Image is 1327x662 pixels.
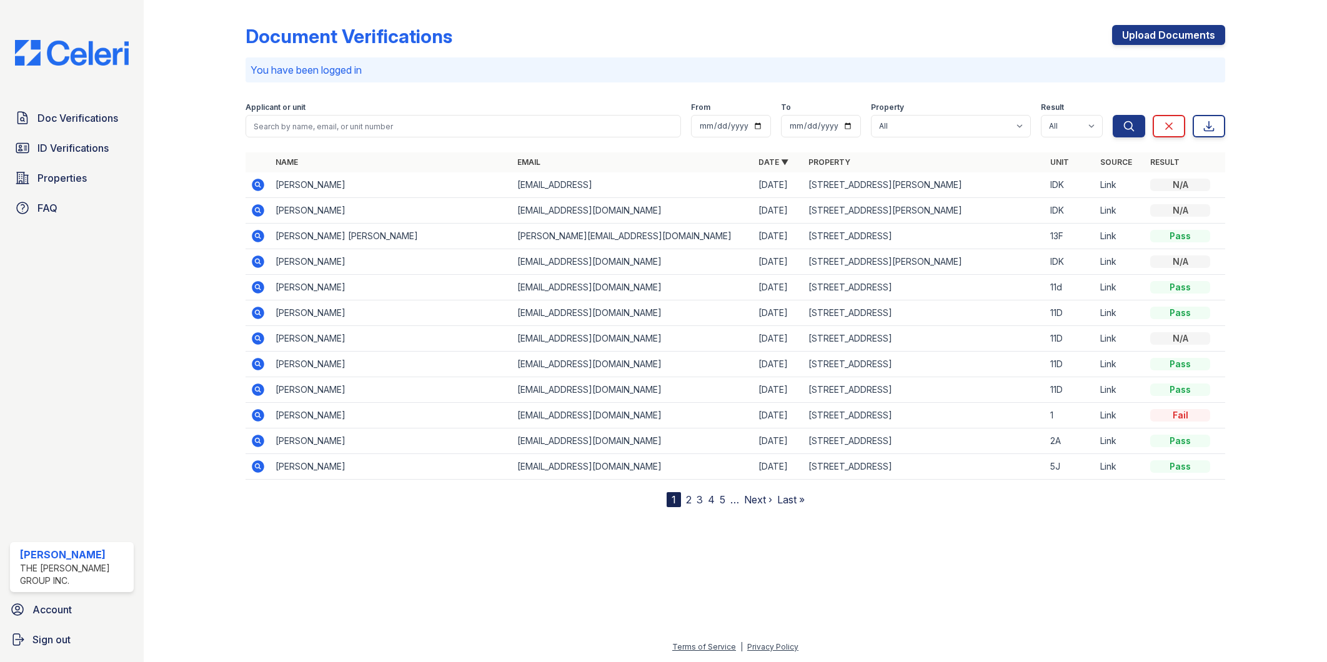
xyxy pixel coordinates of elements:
[744,493,772,506] a: Next ›
[1045,352,1095,377] td: 11D
[753,249,803,275] td: [DATE]
[1150,255,1210,268] div: N/A
[730,492,739,507] span: …
[686,493,692,506] a: 2
[1095,198,1145,224] td: Link
[1095,326,1145,352] td: Link
[271,454,512,480] td: [PERSON_NAME]
[753,454,803,480] td: [DATE]
[1045,454,1095,480] td: 5J
[1095,249,1145,275] td: Link
[512,172,754,198] td: [EMAIL_ADDRESS]
[1045,377,1095,403] td: 11D
[512,224,754,249] td: [PERSON_NAME][EMAIL_ADDRESS][DOMAIN_NAME]
[753,224,803,249] td: [DATE]
[251,62,1221,77] p: You have been logged in
[271,198,512,224] td: [PERSON_NAME]
[246,25,452,47] div: Document Verifications
[5,597,139,622] a: Account
[271,352,512,377] td: [PERSON_NAME]
[20,562,129,587] div: The [PERSON_NAME] Group Inc.
[32,632,71,647] span: Sign out
[1045,428,1095,454] td: 2A
[10,136,134,161] a: ID Verifications
[753,428,803,454] td: [DATE]
[803,300,1045,326] td: [STREET_ADDRESS]
[512,428,754,454] td: [EMAIL_ADDRESS][DOMAIN_NAME]
[512,300,754,326] td: [EMAIL_ADDRESS][DOMAIN_NAME]
[672,642,736,651] a: Terms of Service
[753,172,803,198] td: [DATE]
[271,428,512,454] td: [PERSON_NAME]
[10,106,134,131] a: Doc Verifications
[1150,409,1210,422] div: Fail
[1150,383,1210,396] div: Pass
[740,642,743,651] div: |
[667,492,681,507] div: 1
[20,547,129,562] div: [PERSON_NAME]
[32,602,72,617] span: Account
[803,249,1045,275] td: [STREET_ADDRESS][PERSON_NAME]
[512,403,754,428] td: [EMAIL_ADDRESS][DOMAIN_NAME]
[1041,102,1064,112] label: Result
[5,40,139,66] img: CE_Logo_Blue-a8612792a0a2168367f1c8372b55b34899dd931a85d93a1a3d3e32e68fde9ad4.png
[697,493,703,506] a: 3
[803,275,1045,300] td: [STREET_ADDRESS]
[246,115,682,137] input: Search by name, email, or unit number
[803,377,1045,403] td: [STREET_ADDRESS]
[512,454,754,480] td: [EMAIL_ADDRESS][DOMAIN_NAME]
[803,172,1045,198] td: [STREET_ADDRESS][PERSON_NAME]
[1150,307,1210,319] div: Pass
[803,224,1045,249] td: [STREET_ADDRESS]
[1150,435,1210,447] div: Pass
[271,377,512,403] td: [PERSON_NAME]
[271,249,512,275] td: [PERSON_NAME]
[512,377,754,403] td: [EMAIL_ADDRESS][DOMAIN_NAME]
[517,157,540,167] a: Email
[753,300,803,326] td: [DATE]
[1150,358,1210,370] div: Pass
[1045,224,1095,249] td: 13F
[5,627,139,652] a: Sign out
[1150,281,1210,294] div: Pass
[1095,172,1145,198] td: Link
[720,493,725,506] a: 5
[708,493,715,506] a: 4
[512,326,754,352] td: [EMAIL_ADDRESS][DOMAIN_NAME]
[1045,300,1095,326] td: 11D
[37,170,87,185] span: Properties
[276,157,298,167] a: Name
[781,102,791,112] label: To
[1150,204,1210,217] div: N/A
[753,198,803,224] td: [DATE]
[512,275,754,300] td: [EMAIL_ADDRESS][DOMAIN_NAME]
[803,326,1045,352] td: [STREET_ADDRESS]
[271,300,512,326] td: [PERSON_NAME]
[1095,454,1145,480] td: Link
[1045,326,1095,352] td: 11D
[808,157,850,167] a: Property
[37,141,109,156] span: ID Verifications
[1050,157,1069,167] a: Unit
[758,157,788,167] a: Date ▼
[1045,249,1095,275] td: IDK
[271,224,512,249] td: [PERSON_NAME] [PERSON_NAME]
[1095,300,1145,326] td: Link
[803,403,1045,428] td: [STREET_ADDRESS]
[753,326,803,352] td: [DATE]
[753,377,803,403] td: [DATE]
[1112,25,1225,45] a: Upload Documents
[691,102,710,112] label: From
[1150,230,1210,242] div: Pass
[37,111,118,126] span: Doc Verifications
[1095,403,1145,428] td: Link
[10,165,134,190] a: Properties
[1095,377,1145,403] td: Link
[512,249,754,275] td: [EMAIL_ADDRESS][DOMAIN_NAME]
[1150,332,1210,345] div: N/A
[803,198,1045,224] td: [STREET_ADDRESS][PERSON_NAME]
[37,200,57,215] span: FAQ
[1045,198,1095,224] td: IDK
[271,403,512,428] td: [PERSON_NAME]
